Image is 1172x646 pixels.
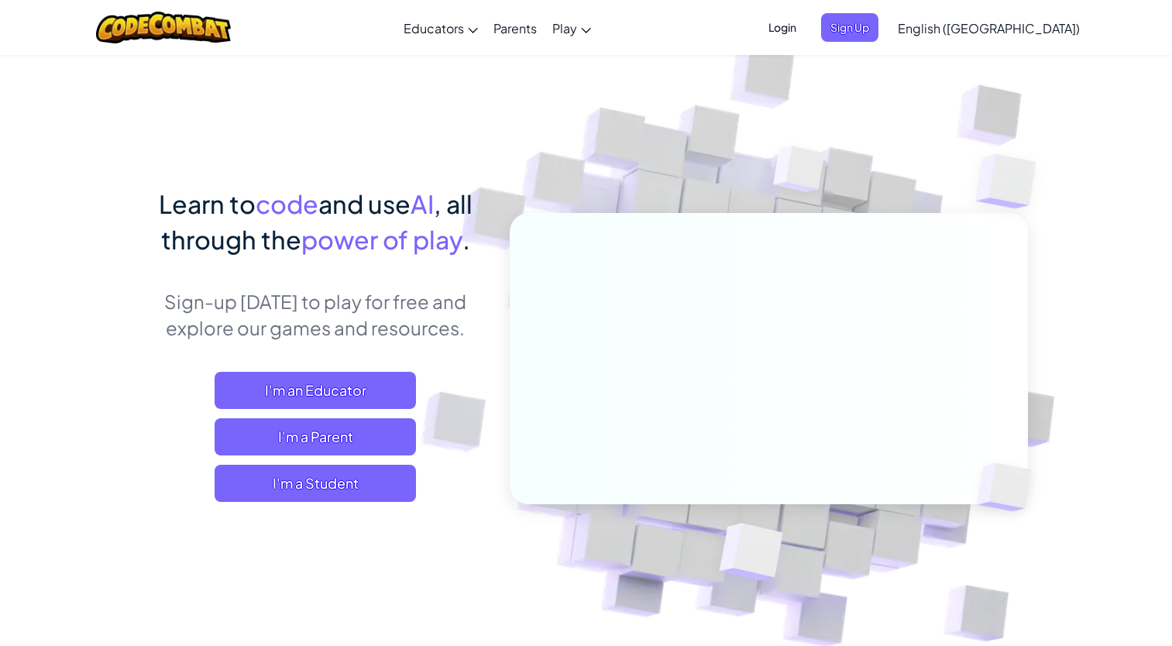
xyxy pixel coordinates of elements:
[759,13,806,42] button: Login
[411,188,434,219] span: AI
[215,372,416,409] a: I'm an Educator
[681,490,820,619] img: Overlap cubes
[898,20,1080,36] span: English ([GEOGRAPHIC_DATA])
[462,224,470,255] span: .
[744,115,855,231] img: Overlap cubes
[256,188,318,219] span: code
[486,7,545,49] a: Parents
[215,465,416,502] button: I'm a Student
[404,20,464,36] span: Educators
[396,7,486,49] a: Educators
[145,288,486,341] p: Sign-up [DATE] to play for free and explore our games and resources.
[890,7,1088,49] a: English ([GEOGRAPHIC_DATA])
[545,7,599,49] a: Play
[951,431,1067,544] img: Overlap cubes
[821,13,878,42] button: Sign Up
[318,188,411,219] span: and use
[159,188,256,219] span: Learn to
[96,12,232,43] img: CodeCombat logo
[552,20,577,36] span: Play
[215,418,416,455] a: I'm a Parent
[945,116,1079,247] img: Overlap cubes
[301,224,462,255] span: power of play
